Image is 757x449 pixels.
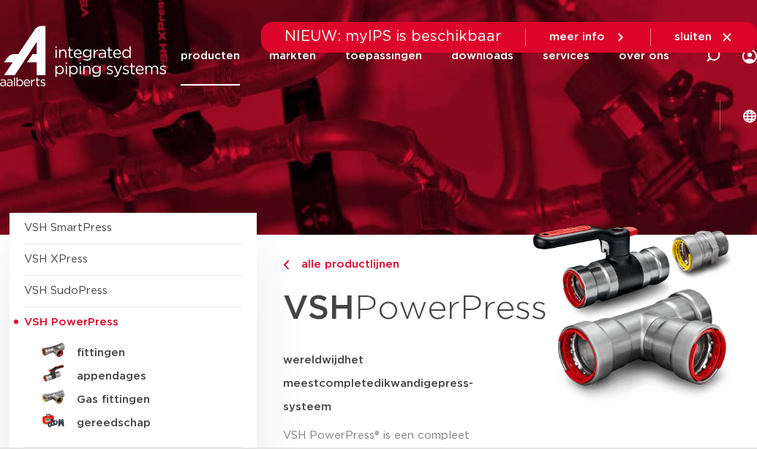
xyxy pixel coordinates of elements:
[181,26,669,86] nav: Menu
[24,362,242,385] a: appendages
[269,26,316,86] a: markten
[24,254,88,265] a: VSH XPress
[181,26,240,86] a: producten
[283,292,355,325] strong: VSH
[24,339,242,362] a: fittingen
[543,26,590,86] a: services
[283,281,520,337] h1: PowerPress
[283,256,520,273] a: alle productlijnen
[24,317,118,328] span: VSH PowerPress
[345,26,422,86] a: toepassingen
[674,31,712,42] span: sluiten
[77,393,222,407] h5: Gas fittingen
[24,385,242,409] a: Gas fittingen
[283,355,344,366] span: wereldwijd
[283,355,364,389] span: het meest
[77,347,222,360] h5: fittingen
[549,31,627,44] a: meer info
[742,26,757,86] div: my IPS
[619,26,669,86] a: over ons
[374,378,438,389] span: dikwandige
[674,31,734,44] a: sluiten
[24,409,242,432] a: gereedschap
[319,378,374,389] span: complete
[283,260,289,270] img: chevron-right.svg
[77,370,222,383] h5: appendages
[549,31,605,42] span: meer info
[77,417,222,430] h5: gereedschap
[24,285,108,296] a: VSH SudoPress
[283,378,473,412] span: press-systeem
[451,26,513,86] a: downloads
[285,29,502,44] span: NIEUW: myIPS is beschikbaar
[24,222,112,233] a: VSH SmartPress
[293,259,399,270] span: alle productlijnen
